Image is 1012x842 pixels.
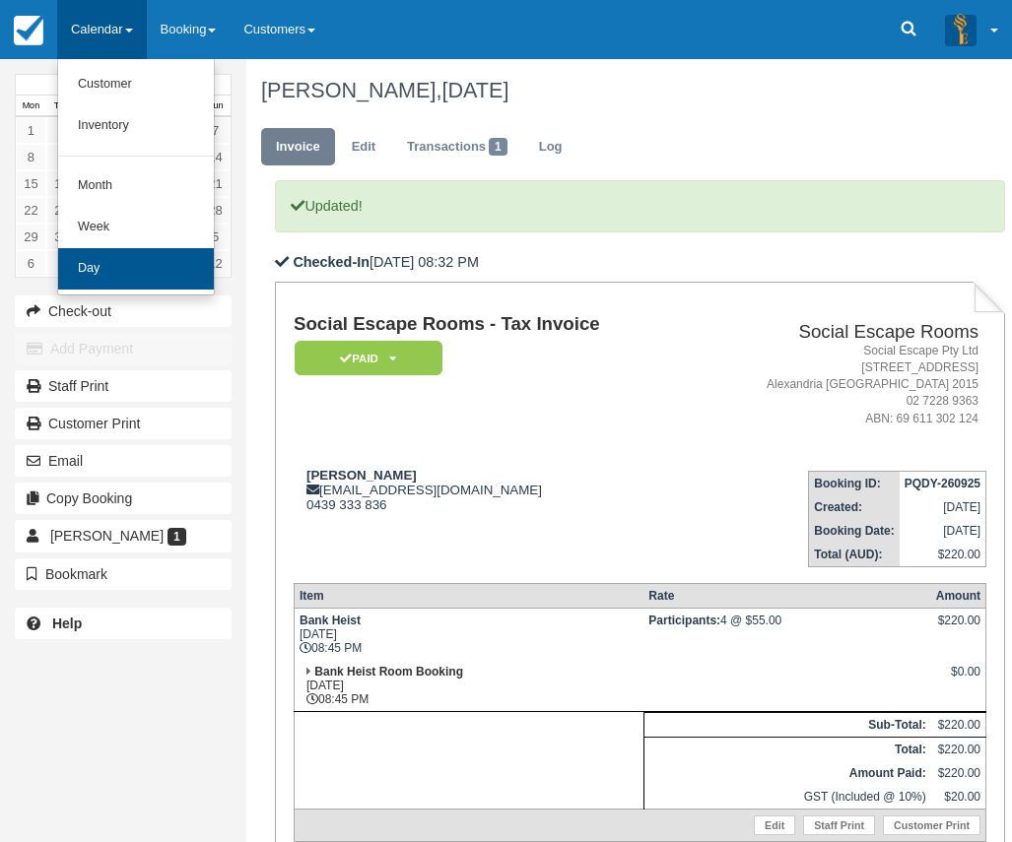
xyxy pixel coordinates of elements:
b: Help [52,615,82,631]
img: checkfront-main-nav-mini-logo.png [14,16,43,45]
a: 14 [200,144,231,170]
a: 29 [16,224,46,250]
th: Amount Paid: [643,761,930,785]
strong: [PERSON_NAME] [306,468,417,483]
a: 28 [200,197,231,224]
span: [PERSON_NAME] [50,528,164,544]
a: 22 [16,197,46,224]
button: Check-out [15,295,232,327]
td: [DATE] [900,495,986,519]
span: 1 [168,528,186,546]
a: Staff Print [803,815,875,835]
div: $220.00 [936,614,980,643]
a: 23 [46,197,77,224]
a: 2 [46,117,77,144]
a: Staff Print [15,370,232,402]
button: Add Payment [15,333,232,364]
a: 9 [46,144,77,170]
th: Booking Date: [809,519,900,543]
a: 21 [200,170,231,197]
h1: Social Escape Rooms - Tax Invoice [294,314,691,335]
a: Help [15,608,232,639]
a: 16 [46,170,77,197]
strong: Bank Heist Room Booking [314,665,463,679]
b: Checked-In [293,254,370,270]
a: Customer Print [15,408,232,439]
a: 7 [46,250,77,277]
td: $220.00 [931,712,986,737]
p: Updated! [275,180,1004,232]
th: Tue [46,96,77,117]
address: Social Escape Pty Ltd [STREET_ADDRESS] Alexandria [GEOGRAPHIC_DATA] 2015 02 7228 9363 ABN: 69 611... [699,343,978,427]
th: Item [294,583,643,608]
a: Log [524,128,577,166]
strong: Bank Heist [300,614,361,627]
td: [DATE] 08:45 PM [294,660,643,712]
th: Created: [809,495,900,519]
a: 7 [200,117,231,144]
td: 4 @ $55.00 [643,608,930,660]
h1: [PERSON_NAME], [261,79,990,102]
td: [DATE] 08:45 PM [294,608,643,660]
a: [PERSON_NAME] 1 [15,520,232,551]
a: 12 [200,250,231,277]
a: Transactions1 [392,128,522,166]
td: GST (Included @ 10%) [643,785,930,810]
ul: Calendar [57,59,215,295]
a: Inventory [58,105,214,147]
a: Month [58,165,214,207]
a: Customer [58,64,214,105]
td: [DATE] [900,519,986,543]
a: Invoice [261,128,335,166]
a: 8 [16,144,46,170]
button: Bookmark [15,558,232,590]
a: Week [58,207,214,248]
h2: Social Escape Rooms [699,322,978,343]
th: Rate [643,583,930,608]
span: [DATE] [441,78,508,102]
th: Total: [643,737,930,761]
th: Booking ID: [809,471,900,495]
a: 5 [200,224,231,250]
th: Sun [200,96,231,117]
td: $220.00 [931,761,986,785]
a: Customer Print [883,815,980,835]
div: [EMAIL_ADDRESS][DOMAIN_NAME] 0439 333 836 [294,468,691,512]
button: Copy Booking [15,483,232,514]
th: Mon [16,96,46,117]
span: 1 [489,138,507,156]
a: Day [58,248,214,290]
a: 6 [16,250,46,277]
a: 30 [46,224,77,250]
div: $0.00 [936,665,980,694]
td: $220.00 [931,737,986,761]
a: Paid [294,340,436,376]
a: 1 [16,117,46,144]
img: A3 [945,14,977,45]
th: Amount [931,583,986,608]
a: Edit [337,128,390,166]
td: $220.00 [900,543,986,567]
th: Sub-Total: [643,712,930,737]
a: Edit [754,815,795,835]
em: Paid [295,341,442,375]
a: 15 [16,170,46,197]
strong: Participants [648,614,720,627]
th: Total (AUD): [809,543,900,567]
strong: PQDY-260925 [905,477,980,490]
button: Email [15,445,232,477]
p: [DATE] 08:32 PM [275,252,1004,273]
td: $20.00 [931,785,986,810]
